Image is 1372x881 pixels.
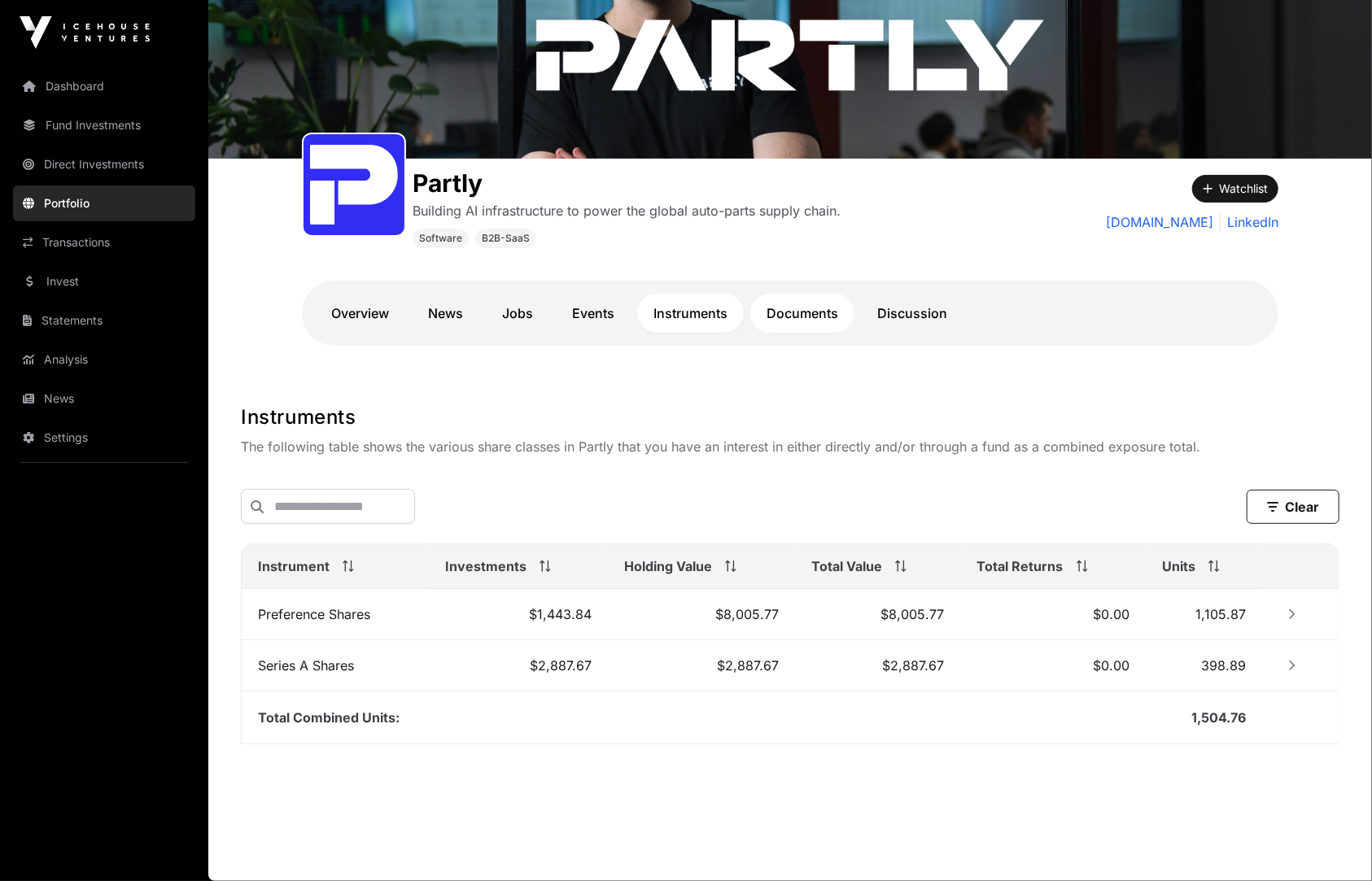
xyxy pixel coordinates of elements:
td: Preference Shares [242,589,429,640]
a: Discussion [861,294,963,333]
span: Total Returns [977,556,1064,576]
a: News [412,294,479,333]
span: Units [1162,556,1195,576]
td: $0.00 [961,589,1147,640]
a: Settings [13,420,195,456]
td: $8,005.77 [795,589,960,640]
span: 1,504.76 [1192,709,1247,726]
a: Dashboard [13,68,195,104]
span: 1,105.87 [1196,606,1247,622]
td: $8,005.77 [608,589,795,640]
a: Statements [13,303,195,338]
a: Documents [750,294,854,333]
a: [DOMAIN_NAME] [1106,212,1213,232]
span: Holding Value [624,556,712,576]
h1: Instruments [241,404,1339,430]
span: Software [419,232,462,245]
button: Watchlist [1192,175,1278,203]
p: The following table shows the various share classes in Partly that you have an interest in either... [241,437,1339,456]
a: Jobs [486,294,549,333]
td: $1,443.84 [429,589,608,640]
a: Analysis [13,342,195,377]
a: Overview [315,294,405,333]
span: Instrument [258,556,330,576]
button: Row Collapsed [1279,601,1305,627]
p: Building AI infrastructure to power the global auto-parts supply chain. [413,201,841,220]
a: Instruments [637,294,744,333]
h1: Partly [413,168,841,198]
img: Icehouse Ventures Logo [20,16,150,49]
td: $0.00 [961,640,1147,691]
span: B2B-SaaS [482,232,530,245]
button: Clear [1247,490,1339,524]
a: Transactions [13,225,195,260]
span: Total Combined Units: [258,709,400,726]
td: $2,887.67 [429,640,608,691]
span: 398.89 [1202,657,1247,674]
a: Events [556,294,631,333]
a: Invest [13,264,195,299]
a: News [13,381,195,417]
button: Row Collapsed [1279,652,1305,678]
td: $2,887.67 [608,640,795,691]
a: Direct Investments [13,146,195,182]
a: Fund Investments [13,107,195,143]
span: Investments [445,556,527,576]
span: Total Value [811,556,882,576]
iframe: Chat Widget [1291,803,1372,881]
a: Portfolio [13,185,195,221]
td: $2,887.67 [795,640,960,691]
a: LinkedIn [1220,212,1278,232]
nav: Tabs [315,294,1265,333]
td: Series A Shares [242,640,429,691]
img: Partly-Icon.svg [310,141,398,229]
